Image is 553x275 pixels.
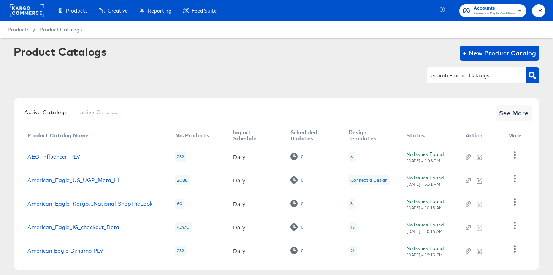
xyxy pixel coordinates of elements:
[290,247,304,254] div: 0
[27,248,103,254] a: American Eagle Dynamo PLV
[350,224,355,230] div: 15
[27,177,119,183] a: American_Eagle_US_UGP_Meta_LI
[290,200,304,207] div: 0
[290,129,333,141] div: Scheduled Updates
[175,132,209,138] div: No. Products
[148,8,171,14] span: Reporting
[192,8,217,14] span: Feed Suite
[24,109,67,115] span: Active Catalogs
[290,153,304,160] div: 0
[301,178,304,183] div: 0
[463,48,536,58] span: + New Product Catalog
[227,215,285,239] td: Daily
[14,46,106,58] div: Product Catalogs
[532,4,545,17] button: LR
[400,127,459,145] th: Status
[349,246,357,256] div: 21
[175,246,186,256] div: 232
[27,224,119,230] a: American_Eagle_IG_checkout_Beta
[175,222,192,232] div: 42470
[175,175,190,185] div: 2088
[430,71,511,80] input: Search Product Catalogs
[175,199,184,209] div: 60
[227,145,285,168] td: Daily
[349,152,355,162] div: 6
[27,201,152,207] a: American_Eagle_Kargo...National-ShopTheLook
[349,175,390,185] div: Connect a Design
[233,129,276,141] div: Import Schedule
[474,11,515,17] span: American Eagle Outfitters
[474,5,515,13] span: Accounts
[499,108,529,118] span: See More
[27,154,80,160] a: AEO_influencer_PLV
[349,129,391,141] div: Design Templates
[175,152,186,162] div: 232
[227,192,285,215] td: Daily
[460,127,502,145] th: Action
[496,105,532,121] button: See More
[8,27,29,33] span: Products
[73,109,121,115] span: Inactive Catalogs
[349,222,357,232] div: 15
[301,154,304,159] div: 0
[459,4,526,17] button: AccountsAmerican Eagle Outfitters
[301,248,304,253] div: 0
[290,176,304,184] div: 0
[349,199,355,209] div: 3
[535,6,542,15] span: LR
[301,225,304,230] div: 0
[350,201,353,207] div: 3
[40,27,82,33] a: Product Catalogs
[350,154,353,160] div: 6
[227,168,285,192] td: Daily
[27,132,89,138] div: Product Catalog Name
[460,46,539,61] button: + New Product Catalog
[301,201,304,206] div: 0
[66,8,87,14] span: Products
[350,248,355,254] div: 21
[227,239,285,262] td: Daily
[290,223,304,231] div: 0
[108,8,128,14] span: Creative
[502,127,531,145] th: More
[29,27,40,33] span: /
[350,177,388,183] div: Connect a Design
